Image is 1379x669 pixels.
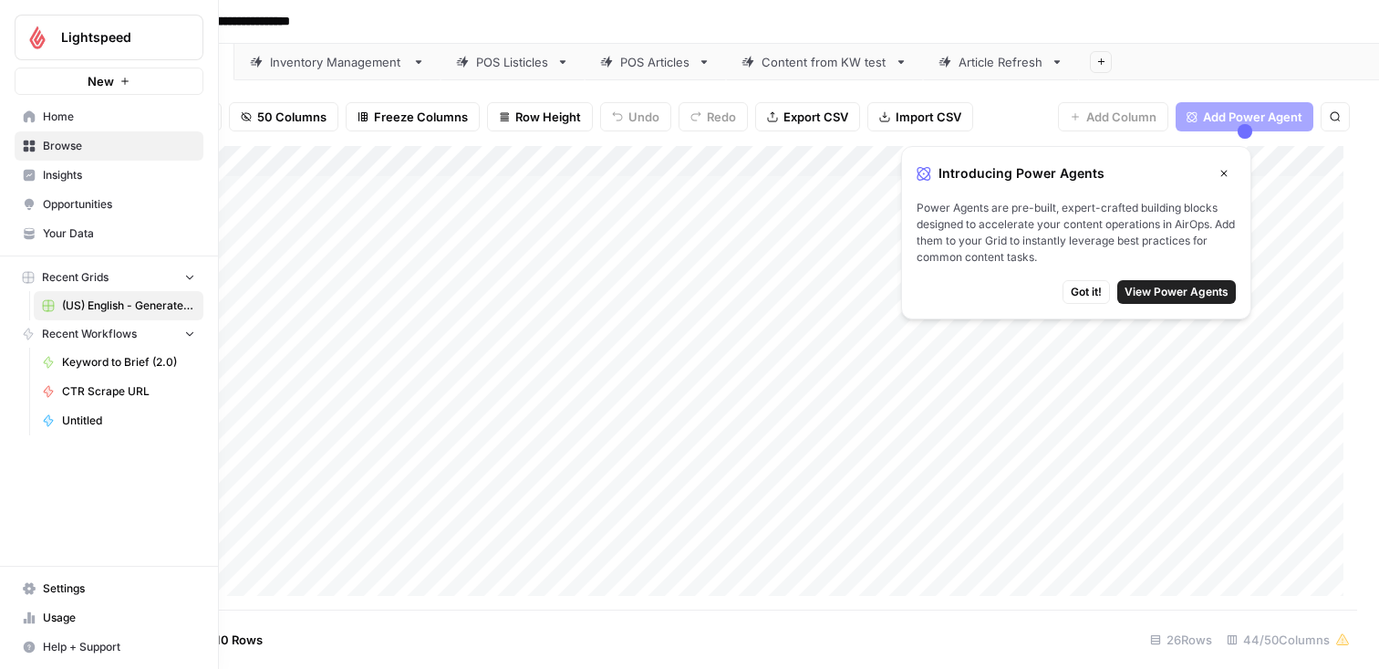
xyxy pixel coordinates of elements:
button: Got it! [1063,280,1110,304]
a: Opportunities [15,190,203,219]
div: Content from KW test [762,53,887,71]
a: CTR Scrape URL [34,377,203,406]
span: 50 Columns [257,108,327,126]
a: POS Listicles [441,44,585,80]
a: Untitled [34,406,203,435]
span: Import CSV [896,108,961,126]
span: Keyword to Brief (2.0) [62,354,195,371]
div: 26 Rows [1143,625,1219,654]
div: POS Listicles [476,53,549,71]
span: Opportunities [43,196,195,213]
span: Untitled [62,413,195,429]
div: Article Refresh [959,53,1043,71]
button: Undo [600,102,671,131]
button: Recent Grids [15,264,203,291]
span: Add 10 Rows [190,631,263,649]
button: Add Power Agent [1176,102,1313,131]
span: Usage [43,610,195,626]
a: (US) English - Generate Articles [34,291,203,320]
a: POS Articles [585,44,726,80]
a: Insights [15,161,203,190]
button: Recent Workflows [15,320,203,348]
div: Introducing Power Agents [917,162,1236,185]
img: Lightspeed Logo [21,21,54,54]
span: CTR Scrape URL [62,383,195,400]
span: Power Agents are pre-built, expert-crafted building blocks designed to accelerate your content op... [917,200,1236,266]
div: POS Articles [620,53,690,71]
span: New [88,72,114,90]
button: New [15,68,203,95]
button: Import CSV [867,102,973,131]
span: Browse [43,138,195,154]
span: Undo [628,108,659,126]
span: Insights [43,167,195,183]
button: Export CSV [755,102,860,131]
a: Your Data [15,219,203,248]
div: 44/50 Columns [1219,625,1357,654]
a: Keyword to Brief (2.0) [34,348,203,377]
span: Home [43,109,195,125]
a: Usage [15,603,203,632]
button: View Power Agents [1117,280,1236,304]
span: Your Data [43,225,195,242]
a: Content from KW test [726,44,923,80]
button: Help + Support [15,632,203,662]
button: Row Height [487,102,593,131]
span: (US) English - Generate Articles [62,298,195,314]
span: Add Power Agent [1203,108,1302,126]
a: Article Refresh [923,44,1079,80]
span: Lightspeed [61,28,171,47]
span: View Power Agents [1125,284,1229,300]
span: Recent Grids [42,269,109,286]
button: Freeze Columns [346,102,480,131]
a: Inventory Management [234,44,441,80]
span: Row Height [515,108,581,126]
span: Add Column [1086,108,1156,126]
span: Help + Support [43,639,195,655]
span: Recent Workflows [42,326,137,342]
span: Freeze Columns [374,108,468,126]
a: Browse [15,131,203,161]
button: 50 Columns [229,102,338,131]
button: Workspace: Lightspeed [15,15,203,60]
button: Redo [679,102,748,131]
a: Settings [15,574,203,603]
span: Got it! [1071,284,1102,300]
button: Add Column [1058,102,1168,131]
div: Inventory Management [270,53,405,71]
span: Settings [43,580,195,597]
span: Export CSV [783,108,848,126]
span: Redo [707,108,736,126]
a: Home [15,102,203,131]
